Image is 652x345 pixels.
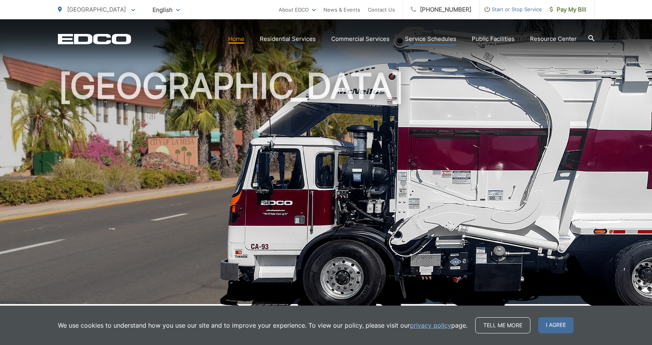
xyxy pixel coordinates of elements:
a: EDCD logo. Return to the homepage. [58,34,131,44]
a: About EDCO [279,5,316,14]
span: English [147,3,186,17]
a: News & Events [323,5,360,14]
a: Public Facilities [472,34,515,44]
span: [GEOGRAPHIC_DATA] [67,6,126,13]
span: I agree [538,317,574,333]
a: Residential Services [260,34,316,44]
a: Contact Us [368,5,395,14]
h1: [GEOGRAPHIC_DATA] [58,67,594,311]
a: Resource Center [530,34,577,44]
a: privacy policy [410,321,451,330]
a: Commercial Services [331,34,390,44]
a: Home [228,34,244,44]
p: We use cookies to understand how you use our site and to improve your experience. To view our pol... [58,321,467,330]
a: Tell me more [475,317,530,333]
span: Pay My Bill [550,5,586,14]
a: Service Schedules [405,34,456,44]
